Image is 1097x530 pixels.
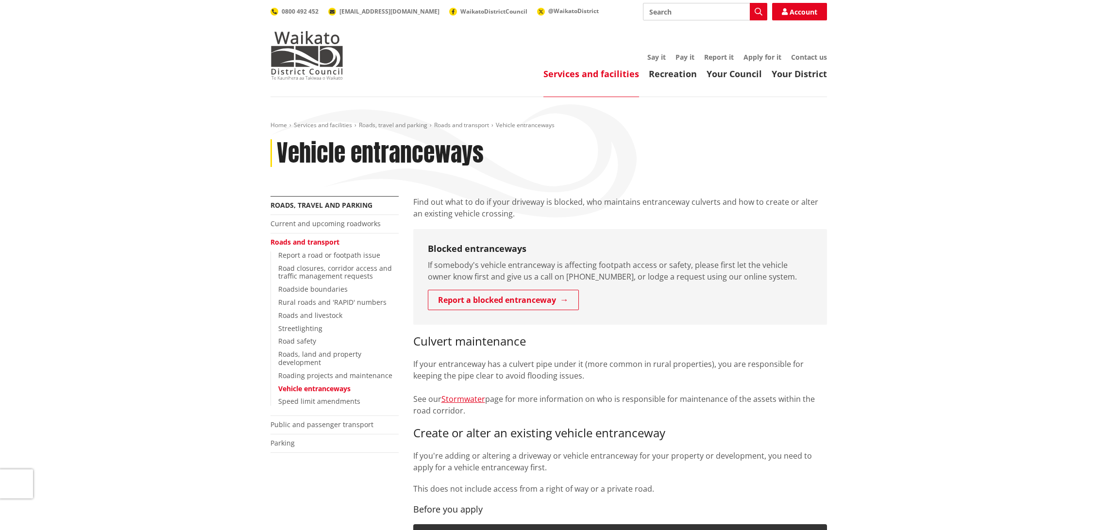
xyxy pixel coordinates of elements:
a: Roads and livestock [278,311,342,320]
a: [EMAIL_ADDRESS][DOMAIN_NAME] [328,7,439,16]
a: Home [270,121,287,129]
a: Services and facilities [543,68,639,80]
a: Pay it [675,52,694,62]
a: 0800 492 452 [270,7,319,16]
a: Vehicle entranceways [278,384,351,393]
h3: Create or alter an existing vehicle entranceway [413,426,827,440]
a: Apply for it [743,52,781,62]
a: Roadside boundaries [278,284,348,294]
span: [EMAIL_ADDRESS][DOMAIN_NAME] [339,7,439,16]
h3: Blocked entranceways [428,244,812,254]
a: Parking [270,438,295,447]
a: Roads and transport [434,121,489,129]
a: Roads and transport [270,237,339,247]
a: Say it [647,52,666,62]
a: Services and facilities [294,121,352,129]
a: Contact us [791,52,827,62]
a: Streetlighting [278,324,322,333]
a: Recreation [649,68,697,80]
p: If you're adding or altering a driveway or vehicle entranceway for your property or development, ... [413,450,827,473]
span: WaikatoDistrictCouncil [460,7,527,16]
h1: Vehicle entranceways [277,139,484,167]
span: 0800 492 452 [282,7,319,16]
a: Stormwater [441,394,485,404]
input: Search input [643,3,767,20]
a: Account [772,3,827,20]
p: This does not include access from a right of way or a private road. [413,483,827,495]
a: Roads, travel and parking [270,200,372,210]
a: Your District [772,68,827,80]
a: Rural roads and 'RAPID' numbers [278,298,387,307]
h4: Before you apply [413,504,827,515]
a: Your Council [707,68,762,80]
a: Report it [704,52,734,62]
a: Roads, travel and parking [359,121,427,129]
h3: Culvert maintenance [413,334,827,348]
a: Road safety [278,336,316,346]
a: Roads, land and property development [278,349,361,367]
a: WaikatoDistrictCouncil [449,7,527,16]
span: @WaikatoDistrict [548,7,599,15]
a: Report a blocked entranceway [428,290,579,310]
a: Roading projects and maintenance [278,371,392,380]
p: Find out what to do if your driveway is blocked, who maintains entranceway culverts and how to cr... [413,196,827,219]
a: Current and upcoming roadworks [270,219,381,228]
a: Speed limit amendments [278,397,360,406]
p: If somebody's vehicle entranceway is affecting footpath access or safety, please first let the ve... [428,259,812,282]
a: Report a road or footpath issue [278,250,380,260]
span: Vehicle entranceways [496,121,555,129]
img: Waikato District Council - Te Kaunihera aa Takiwaa o Waikato [270,31,343,80]
nav: breadcrumb [270,121,827,130]
a: Road closures, corridor access and traffic management requests [278,264,392,281]
a: Public and passenger transport [270,420,373,429]
a: @WaikatoDistrict [537,7,599,15]
p: If your entranceway has a culvert pipe under it (more common in rural properties), you are respon... [413,358,827,416]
